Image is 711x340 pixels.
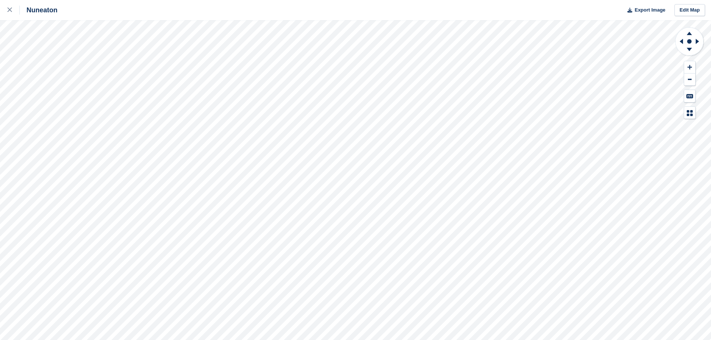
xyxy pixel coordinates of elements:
span: Export Image [634,6,665,14]
button: Zoom In [684,61,695,74]
button: Export Image [623,4,665,16]
button: Keyboard Shortcuts [684,90,695,102]
div: Nuneaton [20,6,57,15]
button: Zoom Out [684,74,695,86]
a: Edit Map [674,4,705,16]
button: Map Legend [684,107,695,119]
